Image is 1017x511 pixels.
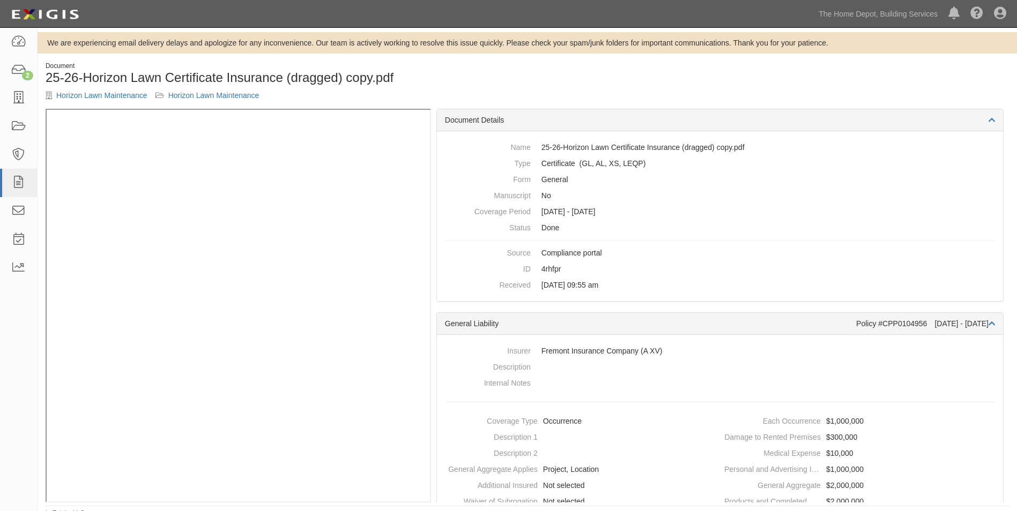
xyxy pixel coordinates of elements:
[724,477,821,491] dt: General Aggregate
[441,413,716,429] dd: Occurrence
[441,461,538,475] dt: General Aggregate Applies
[724,445,821,459] dt: Medical Expense
[724,413,999,429] dd: $1,000,000
[445,171,995,187] dd: General
[445,343,531,356] dt: Insurer
[445,277,995,293] dd: [DATE] 09:55 am
[970,7,983,20] i: Help Center - Complianz
[445,187,995,204] dd: No
[441,413,538,426] dt: Coverage Type
[22,71,33,80] div: 2
[724,461,821,475] dt: Personal and Advertising Injury
[724,413,821,426] dt: Each Occurrence
[445,155,531,169] dt: Type
[445,187,531,201] dt: Manuscript
[441,493,716,509] dd: Not selected
[168,91,259,100] a: Horizon Lawn Maintenance
[445,220,531,233] dt: Status
[46,62,519,71] div: Document
[8,5,82,24] img: logo-5460c22ac91f19d4615b14bd174203de0afe785f0fc80cf4dbbc73dc1793850b.png
[445,261,995,277] dd: 4rhfpr
[445,139,995,155] dd: 25-26-Horizon Lawn Certificate Insurance (dragged) copy.pdf
[724,477,999,493] dd: $2,000,000
[445,277,531,290] dt: Received
[46,71,519,85] h1: 25-26-Horizon Lawn Certificate Insurance (dragged) copy.pdf
[441,445,538,459] dt: Description 2
[56,91,147,100] a: Horizon Lawn Maintenance
[445,343,995,359] dd: Fremont Insurance Company (A XV)
[441,429,538,442] dt: Description 1
[445,318,856,329] div: General Liability
[441,477,538,491] dt: Additional Insured
[724,493,821,507] dt: Products and Completed Operations
[445,139,531,153] dt: Name
[441,477,716,493] dd: Not selected
[724,461,999,477] dd: $1,000,000
[38,37,1017,48] div: We are experiencing email delivery delays and apologize for any inconvenience. Our team is active...
[724,445,999,461] dd: $10,000
[441,461,716,477] dd: Project, Location
[437,109,1003,131] div: Document Details
[445,359,531,372] dt: Description
[445,245,995,261] dd: Compliance portal
[445,204,995,220] dd: [DATE] - [DATE]
[813,3,943,25] a: The Home Depot, Building Services
[724,493,999,509] dd: $2,000,000
[445,245,531,258] dt: Source
[445,204,531,217] dt: Coverage Period
[724,429,999,445] dd: $300,000
[441,493,538,507] dt: Waiver of Subrogation
[445,220,995,236] dd: Done
[724,429,821,442] dt: Damage to Rented Premises
[445,171,531,185] dt: Form
[445,375,531,388] dt: Internal Notes
[856,318,995,329] div: Policy #CPP0104956 [DATE] - [DATE]
[445,155,995,171] dd: General Liability Auto Liability Excess/Umbrella Liability Leased/Rented Equipment
[445,261,531,274] dt: ID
